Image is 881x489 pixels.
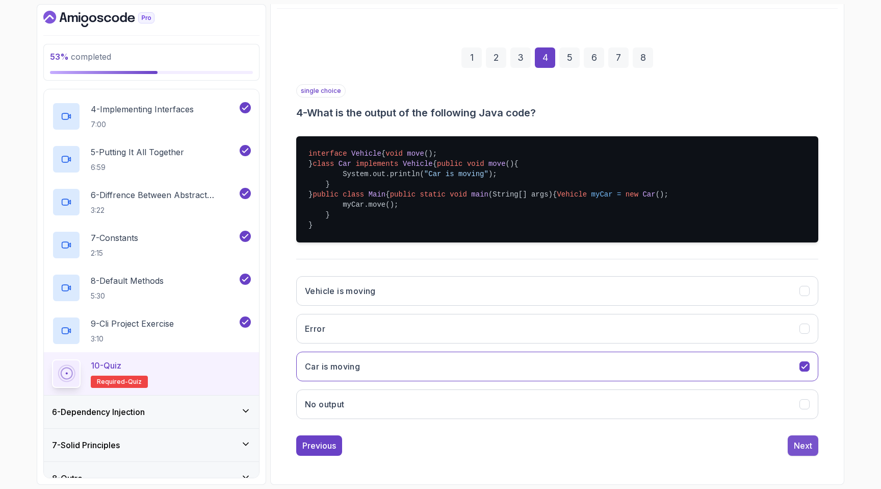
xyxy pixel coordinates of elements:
span: void [385,150,403,158]
span: main [471,190,488,199]
button: Vehicle is moving [296,276,818,306]
button: Previous [296,435,342,456]
h3: 7 - Solid Principles [52,439,120,451]
div: 1 [461,47,482,68]
p: 6:59 [91,162,184,173]
button: 8-Default Methods5:30 [52,274,251,302]
h3: 8 - Outro [52,472,83,484]
h3: Vehicle is moving [305,285,376,297]
pre: { ; } { { System.out.println( ); } } { { (); myCar.move(); } } [296,136,818,242]
span: (String[] args) [488,190,553,199]
button: Next [788,435,818,456]
p: 7:00 [91,119,194,130]
span: Required- [97,378,128,386]
div: 2 [486,47,506,68]
p: 4 - Implementing Interfaces [91,103,194,115]
div: 5 [559,47,580,68]
p: single choice [296,84,346,97]
p: 5:30 [91,291,164,301]
button: 7-Constants2:15 [52,231,251,259]
h3: No output [305,398,345,410]
span: quiz [128,378,142,386]
div: 3 [510,47,531,68]
span: interface [308,150,347,158]
div: 6 [584,47,604,68]
button: 9-Cli Project Exercise3:10 [52,316,251,345]
div: Next [794,439,812,452]
span: Car [339,160,351,168]
p: 9 - Cli Project Exercise [91,317,174,330]
span: move [488,160,506,168]
span: Car [642,190,655,199]
p: 3:22 [91,205,238,215]
span: () [506,160,514,168]
button: 4-Implementing Interfaces7:00 [52,102,251,131]
span: public [313,190,338,199]
button: Error [296,314,818,344]
span: void [467,160,484,168]
button: 5-Putting It All Together6:59 [52,145,251,174]
span: = [617,190,621,199]
a: Dashboard [43,11,178,27]
span: class [313,160,334,168]
h3: Error [305,323,325,335]
span: Vehicle [403,160,433,168]
span: myCar [591,190,613,199]
span: void [450,190,467,199]
button: Car is moving [296,352,818,381]
p: 2:15 [91,248,138,258]
span: public [437,160,462,168]
p: 3:10 [91,334,174,344]
span: public [390,190,416,199]
h3: 4 - What is the output of the following Java code? [296,106,818,120]
h3: Car is moving [305,360,360,373]
span: completed [50,52,111,62]
p: 7 - Constants [91,232,138,244]
p: 10 - Quiz [91,359,121,372]
p: 5 - Putting It All Together [91,146,184,158]
div: Previous [302,439,336,452]
span: new [626,190,638,199]
span: Vehicle [557,190,587,199]
button: 6-Dependency Injection [44,396,259,428]
span: 53 % [50,52,69,62]
span: Vehicle [351,150,381,158]
button: 7-Solid Principles [44,429,259,461]
span: () [424,150,433,158]
span: class [343,190,364,199]
button: 6-Diffrence Between Abstract Classes And Interfaces3:22 [52,188,251,216]
p: 8 - Default Methods [91,275,164,287]
button: 10-QuizRequired-quiz [52,359,251,388]
div: 8 [633,47,653,68]
button: No output [296,389,818,419]
span: move [407,150,424,158]
span: "Car is moving" [424,170,488,178]
h3: 6 - Dependency Injection [52,406,145,418]
div: 4 [535,47,555,68]
p: 6 - Diffrence Between Abstract Classes And Interfaces [91,189,238,201]
span: static [420,190,446,199]
span: implements [355,160,398,168]
div: 7 [608,47,629,68]
span: Main [369,190,386,199]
